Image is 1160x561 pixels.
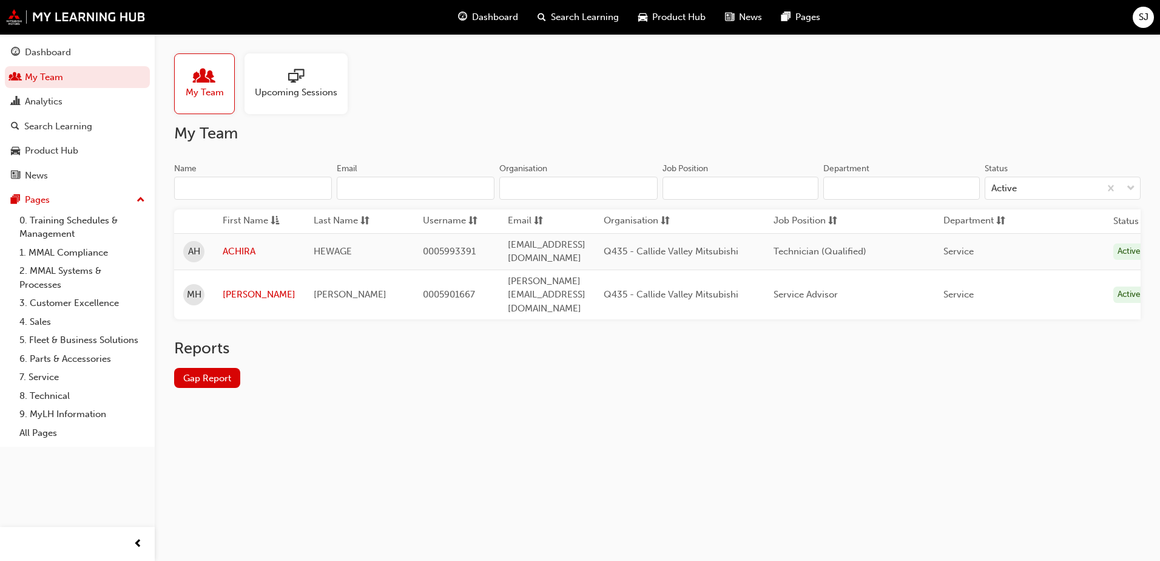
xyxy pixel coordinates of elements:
[255,86,337,100] span: Upcoming Sessions
[1139,10,1148,24] span: SJ
[1127,181,1135,197] span: down-icon
[5,140,150,162] a: Product Hub
[5,189,150,211] button: Pages
[25,46,71,59] div: Dashboard
[663,177,819,200] input: Job Position
[996,214,1005,229] span: sorting-icon
[15,405,150,424] a: 9. MyLH Information
[823,163,869,175] div: Department
[499,177,657,200] input: Organisation
[360,214,369,229] span: sorting-icon
[15,313,150,331] a: 4. Sales
[828,214,837,229] span: sorting-icon
[25,144,78,158] div: Product Hub
[223,214,289,229] button: First Nameasc-icon
[11,47,20,58] span: guage-icon
[508,214,531,229] span: Email
[5,41,150,186] div: DashboardMy TeamAnalyticsSearch LearningProduct HubNews
[725,10,734,25] span: news-icon
[508,239,585,264] span: [EMAIL_ADDRESS][DOMAIN_NAME]
[15,243,150,262] a: 1. MMAL Compliance
[314,214,380,229] button: Last Namesorting-icon
[508,214,575,229] button: Emailsorting-icon
[943,246,974,257] span: Service
[534,214,543,229] span: sorting-icon
[774,214,840,229] button: Job Positionsorting-icon
[423,246,476,257] span: 0005993391
[774,214,826,229] span: Job Position
[991,182,1017,195] div: Active
[5,41,150,64] a: Dashboard
[538,10,546,25] span: search-icon
[271,214,280,229] span: asc-icon
[11,195,20,206] span: pages-icon
[943,214,994,229] span: Department
[772,5,830,30] a: pages-iconPages
[174,124,1141,143] h2: My Team
[604,246,738,257] span: Q435 - Callide Valley Mitsubishi
[551,10,619,24] span: Search Learning
[11,97,20,107] span: chart-icon
[499,163,547,175] div: Organisation
[15,211,150,243] a: 0. Training Schedules & Management
[15,368,150,387] a: 7. Service
[186,86,224,100] span: My Team
[423,289,475,300] span: 0005901667
[244,53,357,114] a: Upcoming Sessions
[137,192,145,208] span: up-icon
[739,10,762,24] span: News
[288,69,304,86] span: sessionType_ONLINE_URL-icon
[24,120,92,134] div: Search Learning
[661,214,670,229] span: sorting-icon
[223,245,295,259] a: ACHIRA
[174,177,332,200] input: Name
[448,5,528,30] a: guage-iconDashboard
[174,163,197,175] div: Name
[25,193,50,207] div: Pages
[604,214,670,229] button: Organisationsorting-icon
[11,146,20,157] span: car-icon
[15,350,150,369] a: 6. Parts & Accessories
[528,5,629,30] a: search-iconSearch Learning
[314,214,358,229] span: Last Name
[423,214,466,229] span: Username
[15,294,150,313] a: 3. Customer Excellence
[11,72,20,83] span: people-icon
[15,331,150,350] a: 5. Fleet & Business Solutions
[15,262,150,294] a: 2. MMAL Systems & Processes
[638,10,647,25] span: car-icon
[458,10,467,25] span: guage-icon
[6,9,146,25] img: mmal
[985,163,1008,175] div: Status
[795,10,820,24] span: Pages
[472,10,518,24] span: Dashboard
[5,115,150,138] a: Search Learning
[652,10,706,24] span: Product Hub
[314,289,386,300] span: [PERSON_NAME]
[11,171,20,182] span: news-icon
[468,214,477,229] span: sorting-icon
[25,169,48,183] div: News
[715,5,772,30] a: news-iconNews
[25,95,62,109] div: Analytics
[781,10,791,25] span: pages-icon
[629,5,715,30] a: car-iconProduct Hub
[5,90,150,113] a: Analytics
[774,289,838,300] span: Service Advisor
[174,368,240,388] a: Gap Report
[11,121,19,132] span: search-icon
[1113,214,1139,228] th: Status
[1113,287,1145,303] div: Active
[223,288,295,302] a: [PERSON_NAME]
[15,387,150,406] a: 8. Technical
[337,163,357,175] div: Email
[663,163,708,175] div: Job Position
[604,214,658,229] span: Organisation
[774,246,866,257] span: Technician (Qualified)
[1113,243,1145,260] div: Active
[337,177,494,200] input: Email
[174,339,1141,358] h2: Reports
[187,288,201,302] span: MH
[314,246,352,257] span: HEWAGE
